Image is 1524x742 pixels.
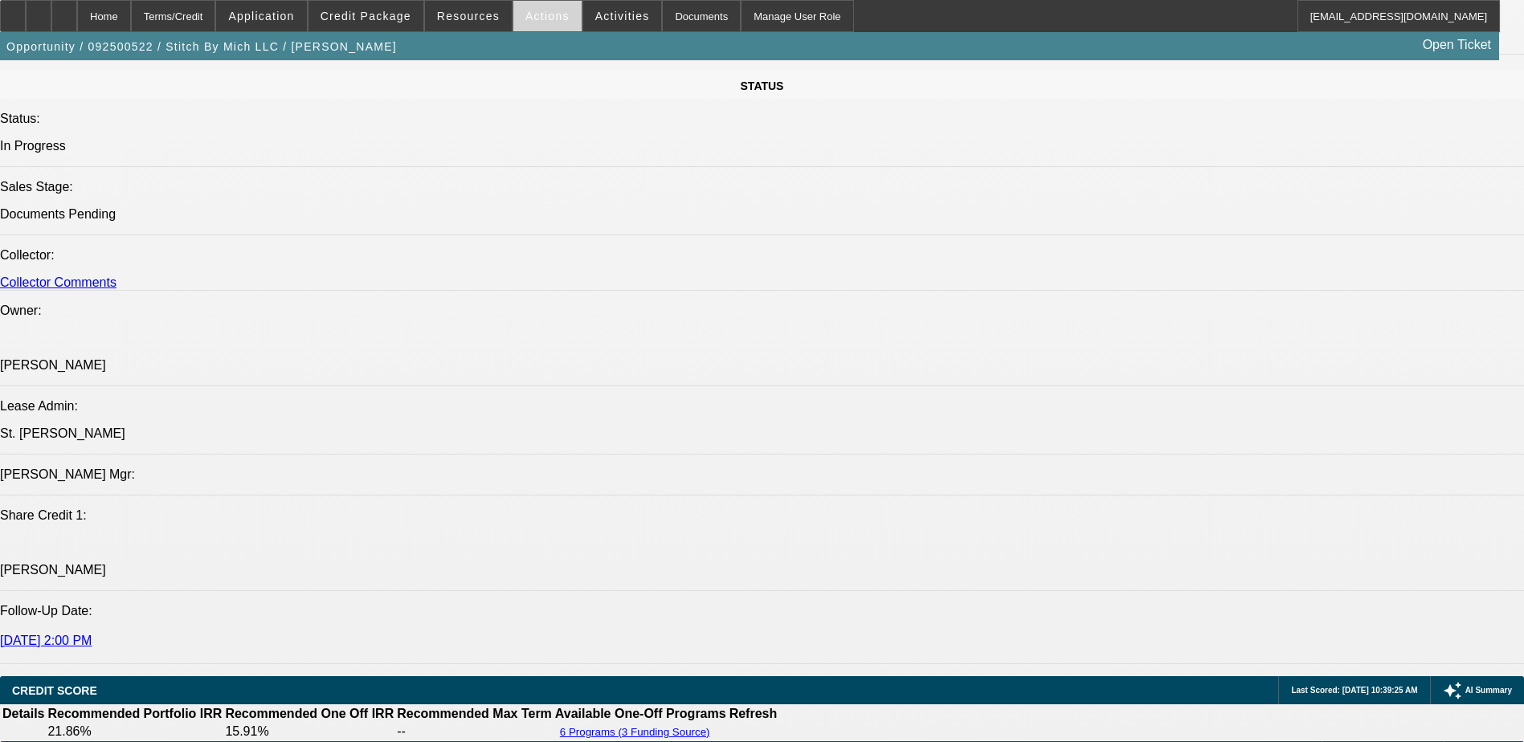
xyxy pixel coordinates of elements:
[729,706,778,722] th: Refresh
[1416,31,1497,59] a: Open Ticket
[583,1,662,31] button: Activities
[1443,681,1462,700] mat-icon: auto_awesome
[513,1,582,31] button: Actions
[396,724,553,740] td: --
[12,684,97,697] span: CREDIT SCORE
[308,1,423,31] button: Credit Package
[1465,686,1512,695] span: AI Summary
[554,706,727,722] th: Available One-Off Programs
[555,725,715,739] button: 6 Programs (3 Funding Source)
[741,79,784,92] span: STATUS
[396,706,553,722] th: Recommended Max Term
[6,40,397,53] span: Opportunity / 092500522 / Stitch By Mich LLC / [PERSON_NAME]
[595,10,650,22] span: Activities
[216,1,306,31] button: Application
[224,706,394,722] th: Recommended One Off IRR
[321,10,411,22] span: Credit Package
[437,10,500,22] span: Resources
[1291,686,1417,695] span: Last Scored: [DATE] 10:39:25 AM
[525,10,570,22] span: Actions
[224,724,394,740] td: 15.91%
[47,724,223,740] td: 21.86%
[425,1,512,31] button: Resources
[228,10,294,22] span: Application
[47,706,223,722] th: Recommended Portfolio IRR
[2,706,45,722] th: Details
